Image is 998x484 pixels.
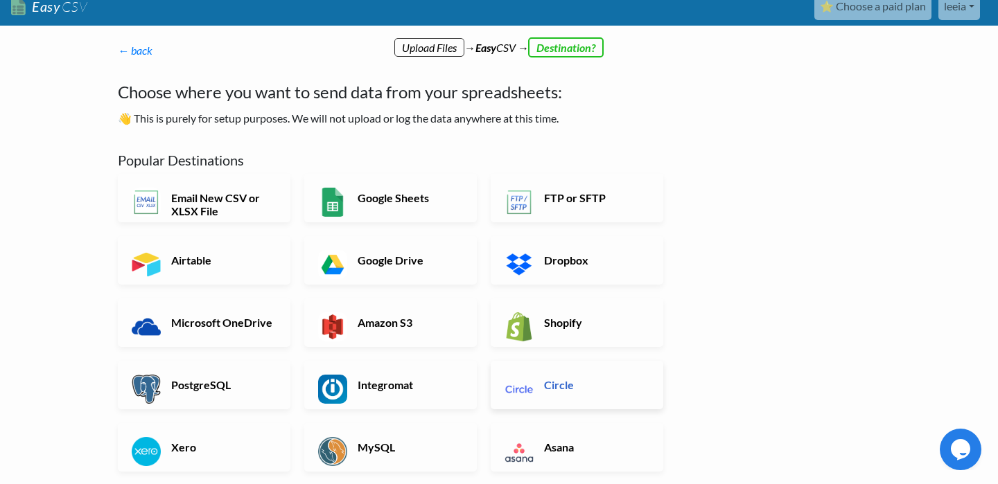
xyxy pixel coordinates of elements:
a: Microsoft OneDrive [118,298,290,347]
img: Asana App & API [505,437,534,466]
h6: Dropbox [541,253,649,267]
img: Integromat App & API [318,375,347,404]
a: Integromat [304,361,477,409]
h6: PostgreSQL [168,378,277,391]
h6: Amazon S3 [354,316,463,329]
a: Google Drive [304,236,477,285]
img: Airtable App & API [132,250,161,279]
a: Airtable [118,236,290,285]
a: Email New CSV or XLSX File [118,174,290,222]
a: Circle [491,361,663,409]
a: Google Sheets [304,174,477,222]
a: FTP or SFTP [491,174,663,222]
h4: Choose where you want to send data from your spreadsheets: [118,80,683,105]
img: Google Sheets App & API [318,188,347,217]
h6: Google Drive [354,253,463,267]
h6: Xero [168,440,277,454]
img: Shopify App & API [505,312,534,341]
img: Google Drive App & API [318,250,347,279]
img: Xero App & API [132,437,161,466]
h6: FTP or SFTP [541,191,649,204]
img: Email New CSV or XLSX File App & API [132,188,161,217]
a: Amazon S3 [304,298,477,347]
h6: Asana [541,440,649,454]
a: Asana [491,423,663,472]
h6: Shopify [541,316,649,329]
h6: Airtable [168,253,277,267]
a: Dropbox [491,236,663,285]
h6: Microsoft OneDrive [168,316,277,329]
img: Microsoft OneDrive App & API [132,312,161,341]
h6: Email New CSV or XLSX File [168,191,277,217]
a: ← back [118,44,152,57]
img: Dropbox App & API [505,250,534,279]
img: MySQL App & API [318,437,347,466]
img: PostgreSQL App & API [132,375,161,404]
p: 👋 This is purely for setup purposes. We will not upload or log the data anywhere at this time. [118,110,683,127]
img: Circle App & API [505,375,534,404]
h6: MySQL [354,440,463,454]
h6: Circle [541,378,649,391]
img: FTP or SFTP App & API [505,188,534,217]
h6: Google Sheets [354,191,463,204]
a: Xero [118,423,290,472]
h6: Integromat [354,378,463,391]
a: MySQL [304,423,477,472]
iframe: chat widget [940,429,984,470]
img: Amazon S3 App & API [318,312,347,341]
h5: Popular Destinations [118,152,683,168]
div: → CSV → [104,26,894,56]
a: Shopify [491,298,663,347]
a: PostgreSQL [118,361,290,409]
